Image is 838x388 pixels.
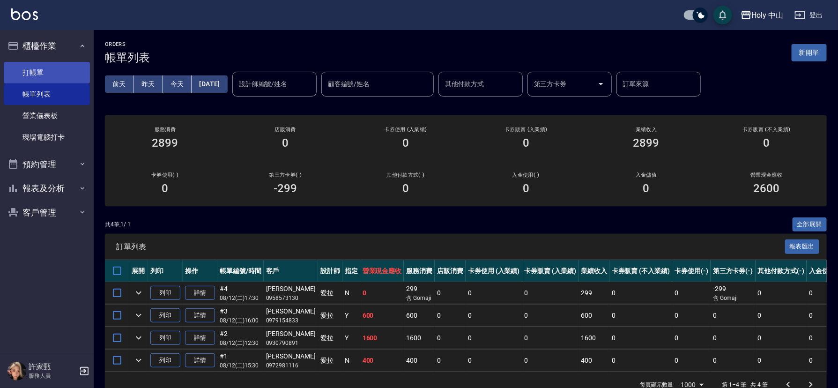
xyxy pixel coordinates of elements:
[185,331,215,345] a: 詳情
[4,62,90,83] a: 打帳單
[116,172,214,178] h2: 卡券使用(-)
[756,282,807,304] td: 0
[132,308,146,322] button: expand row
[404,282,435,304] td: 299
[578,305,609,327] td: 600
[152,136,178,149] h3: 2899
[217,327,264,349] td: #2
[466,260,522,282] th: 卡券使用 (入業績)
[105,51,150,64] h3: 帳單列表
[217,350,264,372] td: #1
[11,8,38,20] img: Logo
[711,260,756,282] th: 第三方卡券(-)
[523,136,529,149] h3: 0
[756,305,807,327] td: 0
[609,327,672,349] td: 0
[217,305,264,327] td: #3
[404,260,435,282] th: 服務消費
[266,339,316,347] p: 0930790891
[266,284,316,294] div: [PERSON_NAME]
[134,75,163,93] button: 昨天
[435,350,466,372] td: 0
[105,41,150,47] h2: ORDERS
[792,48,827,57] a: 新開單
[266,361,316,370] p: 0972981116
[672,282,711,304] td: 0
[435,327,466,349] td: 0
[522,260,579,282] th: 卡券販賣 (入業績)
[578,282,609,304] td: 299
[220,294,261,302] p: 08/12 (二) 17:30
[756,327,807,349] td: 0
[150,286,180,300] button: 列印
[713,6,732,24] button: save
[672,305,711,327] td: 0
[754,182,780,195] h3: 2600
[220,339,261,347] p: 08/12 (二) 12:30
[318,260,342,282] th: 設計師
[609,305,672,327] td: 0
[150,308,180,323] button: 列印
[360,282,404,304] td: 0
[523,182,529,195] h3: 0
[266,351,316,361] div: [PERSON_NAME]
[162,182,168,195] h3: 0
[342,327,360,349] td: Y
[711,305,756,327] td: 0
[7,362,26,381] img: Person
[183,260,217,282] th: 操作
[672,350,711,372] td: 0
[342,260,360,282] th: 指定
[116,242,785,252] span: 訂單列表
[4,83,90,105] a: 帳單列表
[360,327,404,349] td: 1600
[342,305,360,327] td: Y
[609,282,672,304] td: 0
[29,362,76,372] h5: 許家甄
[264,260,318,282] th: 客戶
[129,260,148,282] th: 展開
[360,350,404,372] td: 400
[150,331,180,345] button: 列印
[578,327,609,349] td: 1600
[132,286,146,300] button: expand row
[404,305,435,327] td: 600
[132,353,146,367] button: expand row
[578,260,609,282] th: 業績收入
[237,127,334,133] h2: 店販消費
[477,172,575,178] h2: 入金使用(-)
[711,282,756,304] td: -299
[4,176,90,201] button: 報表及分析
[192,75,227,93] button: [DATE]
[466,327,522,349] td: 0
[318,305,342,327] td: 愛拉
[609,350,672,372] td: 0
[357,172,455,178] h2: 其他付款方式(-)
[150,353,180,368] button: 列印
[718,172,816,178] h2: 營業現金應收
[404,350,435,372] td: 400
[404,327,435,349] td: 1600
[402,136,409,149] h3: 0
[116,127,214,133] h3: 服務消費
[185,353,215,368] a: 詳情
[522,305,579,327] td: 0
[756,260,807,282] th: 其他付款方式(-)
[466,350,522,372] td: 0
[793,217,827,232] button: 全部展開
[342,350,360,372] td: N
[4,127,90,148] a: 現場電腦打卡
[435,305,466,327] td: 0
[578,350,609,372] td: 400
[282,136,289,149] h3: 0
[185,308,215,323] a: 詳情
[756,350,807,372] td: 0
[274,182,297,195] h3: -299
[217,260,264,282] th: 帳單編號/時間
[466,305,522,327] td: 0
[266,294,316,302] p: 0958573130
[163,75,192,93] button: 今天
[711,327,756,349] td: 0
[318,282,342,304] td: 愛拉
[435,282,466,304] td: 0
